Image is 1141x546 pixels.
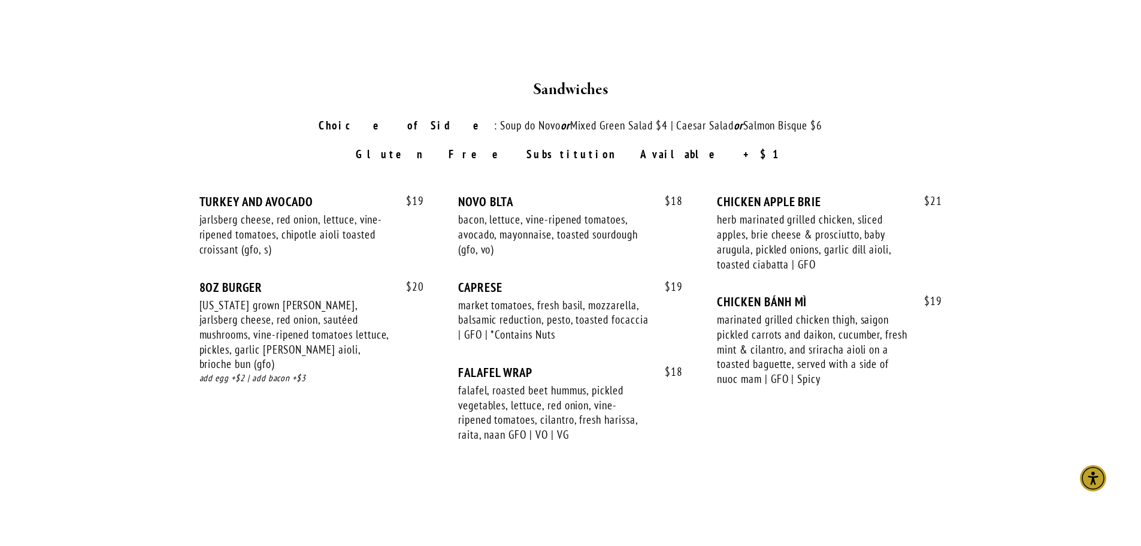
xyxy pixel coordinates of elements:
strong: Choice of Side [319,118,494,132]
span: $ [406,279,412,294]
strong: Sandwiches [533,79,608,100]
span: 18 [653,194,683,208]
div: falafel, roasted beet hummus, pickled vegetables, lettuce, red onion, vine-ripened tomatoes, cila... [458,383,649,442]
span: $ [924,294,930,308]
span: 18 [653,365,683,379]
span: $ [924,194,930,208]
div: [US_STATE] grown [PERSON_NAME], jarlsberg cheese, red onion, sautéed mushrooms, vine-ripened toma... [199,298,390,372]
span: 19 [912,294,942,308]
div: Accessibility Menu [1080,465,1106,491]
span: 19 [653,280,683,294]
em: or [561,118,570,132]
div: CAPRESE [458,280,683,295]
div: TURKEY AND AVOCADO [199,194,424,209]
div: CHICKEN APPLE BRIE [717,194,942,209]
div: herb marinated grilled chicken, sliced apples, brie cheese & prosciutto, baby arugula, pickled on... [717,212,907,272]
div: CHICKEN BÁNH MÌ [717,294,942,309]
span: $ [665,279,671,294]
div: market tomatoes, fresh basil, mozzarella, balsamic reduction, pesto, toasted focaccia | GFO | *Co... [458,298,649,342]
span: $ [665,364,671,379]
p: : Soup do Novo Mixed Green Salad $4 | Caesar Salad Salmon Bisque $6 [222,117,920,134]
div: add egg +$2 | add bacon +$3 [199,372,424,385]
span: $ [665,194,671,208]
strong: Gluten Free Substitution Available +$1 [356,147,785,161]
span: 21 [912,194,942,208]
div: FALAFEL WRAP [458,365,683,380]
div: jarlsberg cheese, red onion, lettuce, vine-ripened tomatoes, chipotle aioli toasted croissant (gf... [199,212,390,257]
span: $ [406,194,412,208]
div: 8OZ BURGER [199,280,424,295]
div: NOVO BLTA [458,194,683,209]
span: 20 [394,280,424,294]
em: or [734,118,743,132]
div: marinated grilled chicken thigh, saigon pickled carrots and daikon, cucumber, fresh mint & cilant... [717,312,907,387]
span: 19 [394,194,424,208]
div: bacon, lettuce, vine-ripened tomatoes, avocado, mayonnaise, toasted sourdough (gfo, vo) [458,212,649,257]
